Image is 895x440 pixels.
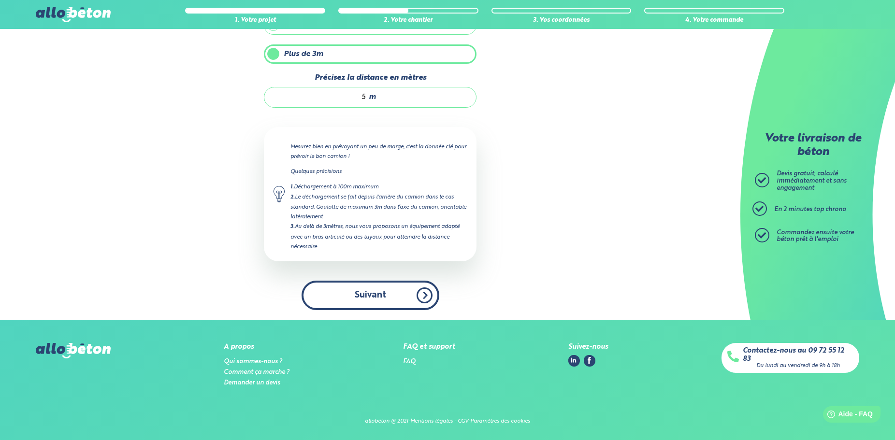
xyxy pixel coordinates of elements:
[290,167,467,176] p: Quelques précisions
[338,17,478,24] div: 2. Votre chantier
[491,17,632,24] div: 3. Vos coordonnées
[264,73,476,82] label: Précisez la distance en mètres
[743,347,853,363] a: Contactez-nous au 09 72 55 12 83
[264,44,476,64] label: Plus de 3m
[410,418,453,424] a: Mentions légales
[185,17,325,24] div: 1. Votre projet
[290,195,295,200] strong: 2.
[36,7,110,22] img: allobéton
[290,185,294,190] strong: 1.
[809,402,884,429] iframe: Help widget launcher
[644,17,784,24] div: 4. Votre commande
[454,418,456,424] span: -
[224,380,280,386] a: Demander un devis
[274,92,366,102] input: 0
[403,343,455,351] div: FAQ et support
[365,418,408,425] div: allobéton @ 2021
[756,363,840,369] div: Du lundi au vendredi de 9h à 18h
[224,358,282,365] a: Qui sommes-nous ?
[403,358,416,365] a: FAQ
[224,369,289,375] a: Comment ça marche ?
[290,142,467,161] p: Mesurez bien en prévoyant un peu de marge, c'est la donnée clé pour prévoir le bon camion !
[290,192,467,222] div: Le déchargement se fait depuis l'arrière du camion dans le cas standard. Goulotte de maximum 3m d...
[568,343,608,351] div: Suivez-nous
[290,222,467,251] div: Au delà de 3mètres, nous vous proposons un équipement adapté avec un bras articulé ou des tuyaux ...
[458,418,468,424] a: CGV
[470,418,530,424] a: Paramètres des cookies
[36,343,110,358] img: allobéton
[302,281,439,310] button: Suivant
[468,418,470,425] div: -
[369,93,376,101] span: m
[290,224,295,229] strong: 3.
[224,343,289,351] div: A propos
[290,182,467,192] div: Déchargement à 100m maximum
[408,418,410,425] div: -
